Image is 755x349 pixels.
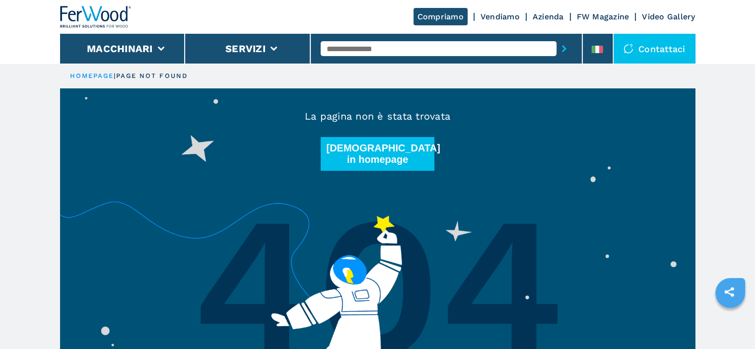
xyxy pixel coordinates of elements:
[413,8,468,25] a: Compriamo
[114,72,116,79] span: |
[321,137,434,171] button: [DEMOGRAPHIC_DATA] in homepage
[225,43,266,55] button: Servizi
[533,12,564,21] a: Azienda
[60,109,695,123] p: La pagina non è stata trovata
[87,43,153,55] button: Macchinari
[577,12,629,21] a: FW Magazine
[60,6,132,28] img: Ferwood
[623,44,633,54] img: Contattaci
[70,72,114,79] a: HOMEPAGE
[614,34,695,64] div: Contattaci
[717,279,742,304] a: sharethis
[713,304,748,342] iframe: Chat
[116,71,188,80] p: page not found
[480,12,520,21] a: Vendiamo
[556,37,572,60] button: submit-button
[642,12,695,21] a: Video Gallery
